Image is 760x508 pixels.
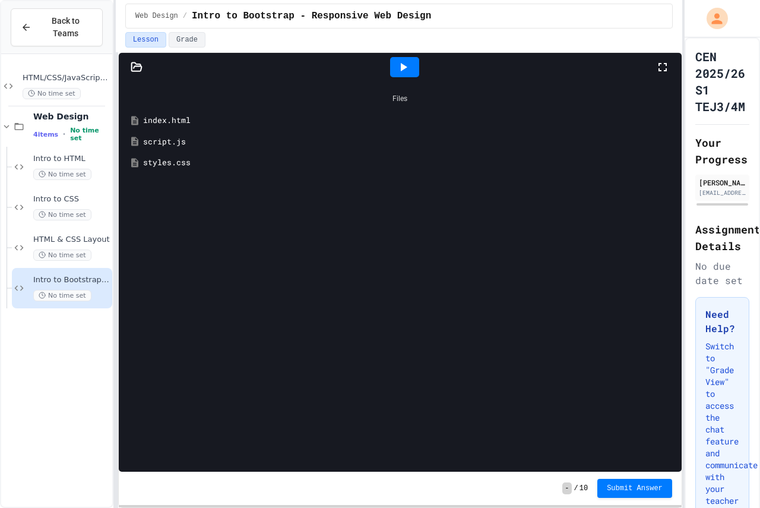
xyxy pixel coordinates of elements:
[23,88,81,99] span: No time set
[135,11,178,21] span: Web Design
[695,134,749,168] h2: Your Progress
[23,73,110,83] span: HTML/CSS/JavaScript Testing
[183,11,187,21] span: /
[699,177,746,188] div: [PERSON_NAME] (Student)
[169,32,205,48] button: Grade
[33,250,91,261] span: No time set
[33,235,110,245] span: HTML & CSS Layout
[143,115,674,127] div: index.html
[33,194,110,204] span: Intro to CSS
[143,136,674,148] div: script.js
[579,484,588,493] span: 10
[125,32,166,48] button: Lesson
[33,290,91,301] span: No time set
[695,221,749,254] h2: Assignment Details
[33,209,91,220] span: No time set
[33,169,91,180] span: No time set
[33,154,110,164] span: Intro to HTML
[70,127,110,142] span: No time set
[597,479,672,498] button: Submit Answer
[607,484,663,493] span: Submit Answer
[11,8,103,46] button: Back to Teams
[562,482,571,494] span: -
[63,130,65,139] span: •
[33,275,110,285] span: Intro to Bootstrap - Responsive Web Design
[574,484,578,493] span: /
[695,48,749,115] h1: CEN 2025/26 S1 TEJ3/4M
[695,259,749,288] div: No due date set
[705,307,739,336] h3: Need Help?
[39,15,93,40] span: Back to Teams
[33,111,110,122] span: Web Design
[192,9,431,23] span: Intro to Bootstrap - Responsive Web Design
[699,188,746,197] div: [EMAIL_ADDRESS][DOMAIN_NAME]
[143,157,674,169] div: styles.css
[33,131,58,138] span: 4 items
[125,87,676,110] div: Files
[694,5,731,32] div: My Account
